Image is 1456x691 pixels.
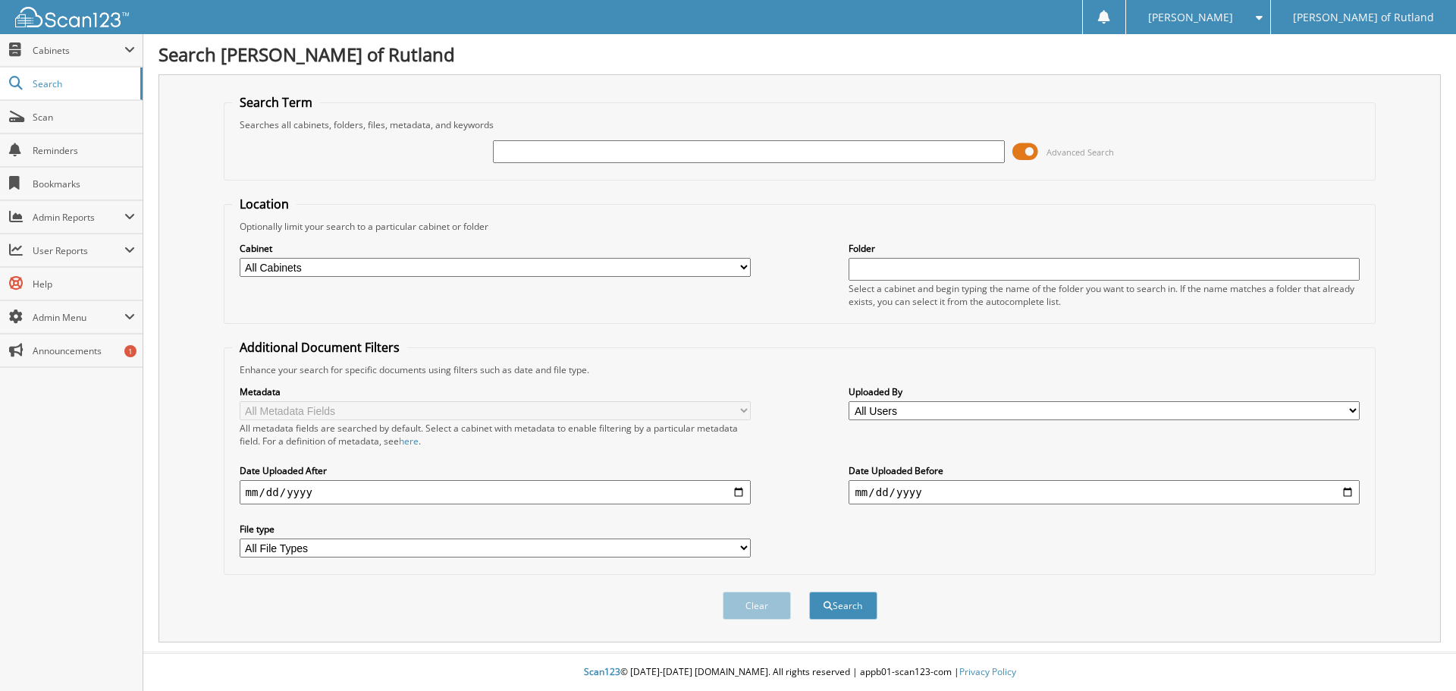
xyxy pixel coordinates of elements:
[240,422,751,448] div: All metadata fields are searched by default. Select a cabinet with metadata to enable filtering b...
[849,464,1360,477] label: Date Uploaded Before
[849,480,1360,504] input: end
[1046,146,1114,158] span: Advanced Search
[232,118,1368,131] div: Searches all cabinets, folders, files, metadata, and keywords
[723,592,791,620] button: Clear
[240,523,751,536] label: File type
[33,77,133,90] span: Search
[399,435,419,448] a: here
[232,339,407,356] legend: Additional Document Filters
[33,311,124,324] span: Admin Menu
[33,278,135,291] span: Help
[33,344,135,357] span: Announcements
[1148,13,1233,22] span: [PERSON_NAME]
[849,282,1360,308] div: Select a cabinet and begin typing the name of the folder you want to search in. If the name match...
[33,111,135,124] span: Scan
[33,211,124,224] span: Admin Reports
[15,7,129,27] img: scan123-logo-white.svg
[849,242,1360,255] label: Folder
[240,464,751,477] label: Date Uploaded After
[33,44,124,57] span: Cabinets
[232,363,1368,376] div: Enhance your search for specific documents using filters such as date and file type.
[959,665,1016,678] a: Privacy Policy
[240,385,751,398] label: Metadata
[1293,13,1434,22] span: [PERSON_NAME] of Rutland
[849,385,1360,398] label: Uploaded By
[232,196,297,212] legend: Location
[240,480,751,504] input: start
[584,665,620,678] span: Scan123
[809,592,877,620] button: Search
[158,42,1441,67] h1: Search [PERSON_NAME] of Rutland
[124,345,136,357] div: 1
[33,244,124,257] span: User Reports
[232,220,1368,233] div: Optionally limit your search to a particular cabinet or folder
[33,177,135,190] span: Bookmarks
[33,144,135,157] span: Reminders
[240,242,751,255] label: Cabinet
[143,654,1456,691] div: © [DATE]-[DATE] [DOMAIN_NAME]. All rights reserved | appb01-scan123-com |
[232,94,320,111] legend: Search Term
